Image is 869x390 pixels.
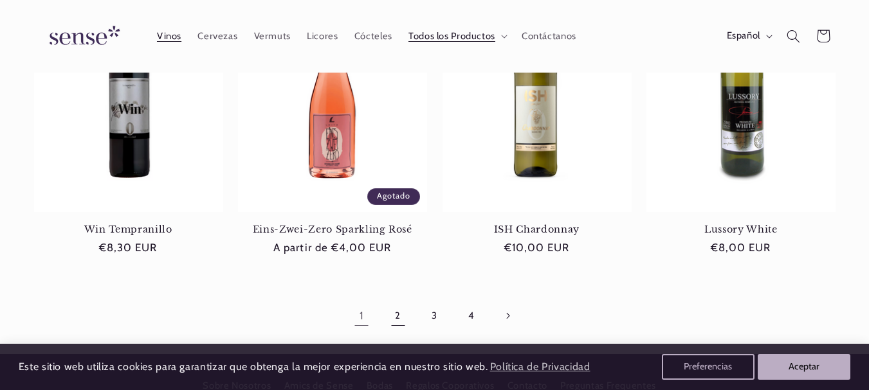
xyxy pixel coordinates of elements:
[456,301,486,331] a: Página 4
[443,224,632,235] a: ISH Chardonnay
[34,301,836,331] nav: Paginación
[157,30,181,42] span: Vinos
[238,224,427,235] a: Eins-Zwei-Zero Sparkling Rosé
[408,30,495,42] span: Todos los Productos
[718,23,778,49] button: Español
[29,13,136,60] a: Sense
[347,301,376,331] a: Página 1
[383,301,413,331] a: Página 2
[727,30,760,44] span: Español
[346,22,400,50] a: Cócteles
[522,30,576,42] span: Contáctanos
[299,22,347,50] a: Licores
[197,30,237,42] span: Cervezas
[662,354,755,380] button: Preferencias
[190,22,246,50] a: Cervezas
[246,22,299,50] a: Vermuts
[307,30,338,42] span: Licores
[419,301,449,331] a: Página 3
[778,21,808,51] summary: Búsqueda
[646,224,836,235] a: Lussory White
[488,356,592,378] a: Política de Privacidad (opens in a new tab)
[758,354,850,380] button: Aceptar
[149,22,189,50] a: Vinos
[34,18,131,55] img: Sense
[354,30,392,42] span: Cócteles
[254,30,291,42] span: Vermuts
[19,360,488,373] span: Este sitio web utiliza cookies para garantizar que obtenga la mejor experiencia en nuestro sitio ...
[513,22,584,50] a: Contáctanos
[34,224,223,235] a: Win Tempranillo
[493,301,522,331] a: Página siguiente
[400,22,513,50] summary: Todos los Productos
